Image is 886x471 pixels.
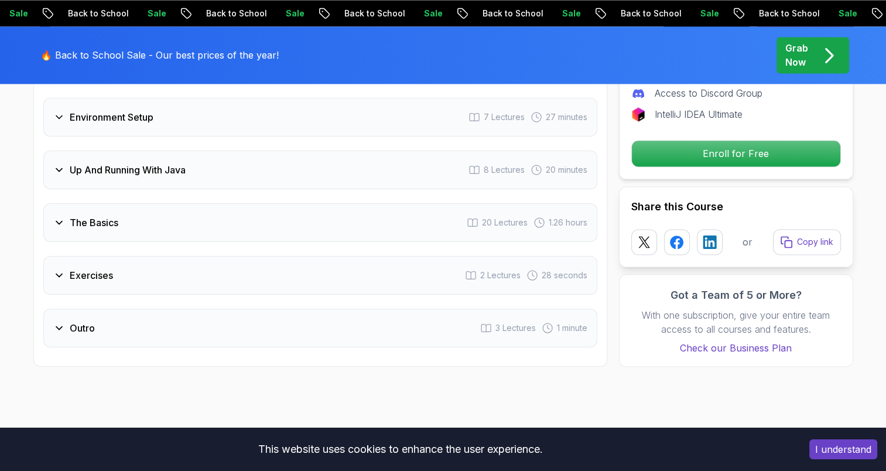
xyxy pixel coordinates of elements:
span: 1.26 hours [549,217,587,228]
span: 3 Lectures [495,322,536,334]
h3: Got a Team of 5 or More? [631,286,841,303]
span: 2 Lectures [480,269,521,281]
p: Back to School [194,8,274,19]
p: or [743,235,752,249]
p: With one subscription, give your entire team access to all courses and features. [631,308,841,336]
p: Sale [274,8,312,19]
p: IntelliJ IDEA Ultimate [655,107,743,121]
p: Sale [550,8,588,19]
button: Outro3 Lectures 1 minute [43,309,597,347]
span: 8 Lectures [484,164,525,176]
p: Grab Now [785,41,808,69]
button: The Basics20 Lectures 1.26 hours [43,203,597,242]
p: Back to School [333,8,412,19]
button: Enroll for Free [631,140,841,167]
h2: Share this Course [631,199,841,215]
span: 7 Lectures [484,111,525,123]
button: Accept cookies [809,439,877,459]
p: Back to School [471,8,550,19]
h3: Environment Setup [70,110,153,124]
p: Access to Discord Group [655,86,762,100]
div: This website uses cookies to enhance the user experience. [9,436,792,462]
p: Back to School [56,8,136,19]
span: 1 minute [557,322,587,334]
p: Sale [689,8,726,19]
span: 27 minutes [546,111,587,123]
p: Enroll for Free [632,141,840,166]
span: 28 seconds [542,269,587,281]
p: Back to School [609,8,689,19]
span: 20 Lectures [482,217,528,228]
button: Environment Setup7 Lectures 27 minutes [43,98,597,136]
button: Copy link [773,229,841,255]
button: Up And Running With Java8 Lectures 20 minutes [43,151,597,189]
a: Check our Business Plan [631,340,841,354]
h3: Outro [70,321,95,335]
p: Sale [136,8,173,19]
h3: The Basics [70,216,118,230]
h3: Up And Running With Java [70,163,186,177]
p: Sale [827,8,864,19]
p: Copy link [797,236,833,248]
p: Back to School [747,8,827,19]
span: 20 minutes [546,164,587,176]
p: 🔥 Back to School Sale - Our best prices of the year! [40,48,279,62]
p: Sale [412,8,450,19]
button: Exercises2 Lectures 28 seconds [43,256,597,295]
h3: Exercises [70,268,113,282]
img: jetbrains logo [631,107,645,121]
